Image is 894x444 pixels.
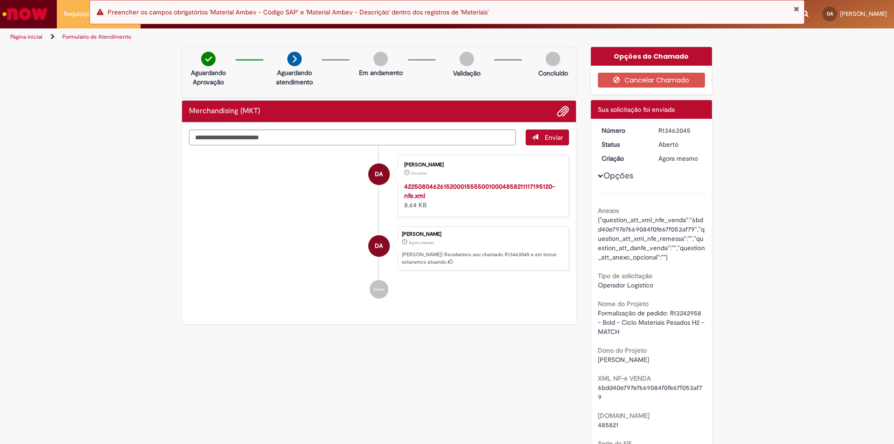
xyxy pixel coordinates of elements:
[595,140,652,149] dt: Status
[409,240,434,246] time: 29/08/2025 15:30:43
[64,9,96,19] span: Requisições
[793,5,799,13] button: Fechar Notificação
[404,162,559,168] div: [PERSON_NAME]
[368,235,390,257] div: DEBORA AZEVEDO
[7,28,589,46] ul: Trilhas de página
[545,133,563,142] span: Enviar
[658,154,698,163] span: Agora mesmo
[186,68,231,87] p: Aguardando Aprovação
[62,33,131,41] a: Formulário de Atendimento
[359,68,403,77] p: Em andamento
[598,300,649,308] b: Nome do Projeto
[402,232,564,237] div: [PERSON_NAME]
[538,68,568,78] p: Concluído
[598,421,618,429] span: 485821
[189,145,569,308] ul: Histórico de tíquete
[1,5,49,23] img: ServiceNow
[598,216,705,261] span: {"question_att_xml_nfe_venda":"6bdd40e797e7669084f0fe67f053af79","question_att_xml_nfe_remessa":"...
[375,163,383,185] span: DA
[598,281,653,289] span: Operador Logístico
[272,68,317,87] p: Aguardando atendimento
[658,154,702,163] div: 29/08/2025 15:30:43
[840,10,887,18] span: [PERSON_NAME]
[827,11,833,17] span: DA
[189,107,260,116] h2: Merchandising (MKT) Histórico de tíquete
[598,411,650,420] b: [DOMAIN_NAME]
[598,374,651,383] b: XML NF-e VENDA
[10,33,42,41] a: Página inicial
[598,383,702,401] span: 6bdd40e797e7669084f0fe67f053af79
[287,52,302,66] img: arrow-next.png
[375,235,383,257] span: DA
[598,309,706,336] span: Formalização de pedido: R13242958 - Bold - Ciclo Materiais Pesados H2 - MATCH
[189,130,516,145] textarea: Digite sua mensagem aqui...
[598,105,675,114] span: Sua solicitação foi enviada
[526,130,569,145] button: Enviar
[598,355,649,364] span: [PERSON_NAME]
[373,52,388,66] img: img-circle-grey.png
[460,52,474,66] img: img-circle-grey.png
[598,346,647,355] b: Dono do Projeto
[598,206,619,215] b: Anexos
[404,182,559,210] div: 8.64 KB
[402,251,564,266] p: [PERSON_NAME]! Recebemos seu chamado R13463045 e em breve estaremos atuando.
[658,154,698,163] time: 29/08/2025 15:30:43
[368,164,390,185] div: DEBORA AZEVEDO
[546,52,560,66] img: img-circle-grey.png
[595,126,652,135] dt: Número
[409,240,434,246] span: Agora mesmo
[411,171,427,176] time: 29/08/2025 15:29:04
[591,47,712,66] div: Opções do Chamado
[453,68,481,78] p: Validação
[108,8,488,16] span: Preencher os campos obrigatórios 'Material Ambev - Código SAP' e 'Material Ambev - Descrição' den...
[598,272,652,280] b: Tipo de solicitação
[411,171,427,176] span: 2m atrás
[658,126,702,135] div: R13463045
[557,105,569,117] button: Adicionar anexos
[201,52,216,66] img: check-circle-green.png
[658,140,702,149] div: Aberto
[595,154,652,163] dt: Criação
[404,182,555,200] a: 42250804626152000155550010004858211117195120-nfe.xml
[189,226,569,271] li: DEBORA AZEVEDO
[598,73,705,88] button: Cancelar Chamado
